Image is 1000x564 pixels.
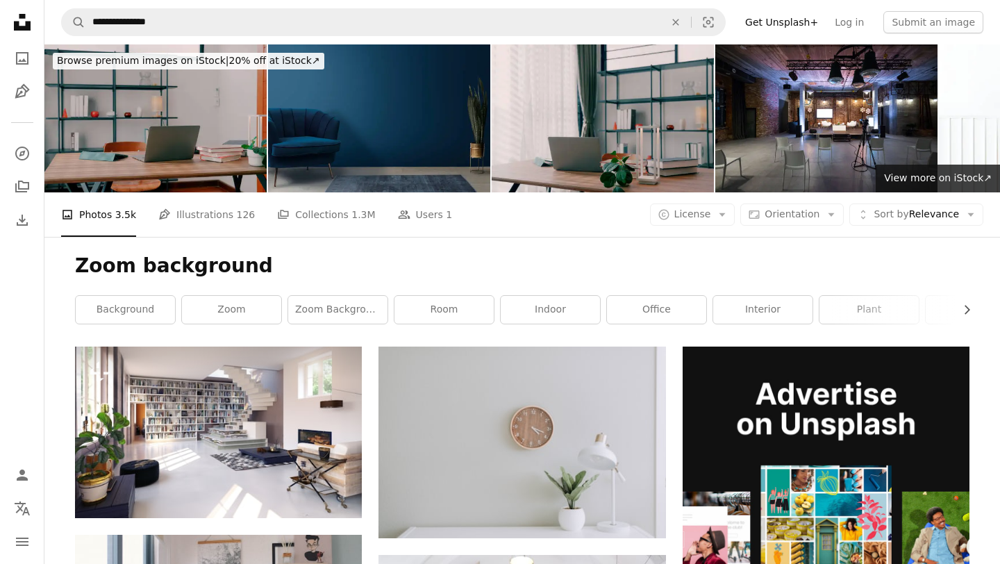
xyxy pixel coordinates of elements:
[351,207,375,222] span: 1.3M
[62,9,85,35] button: Search Unsplash
[394,296,494,324] a: room
[713,296,812,324] a: interior
[446,207,452,222] span: 1
[378,347,665,538] img: white desk lamp beside green plant
[61,8,726,36] form: Find visuals sitewide
[182,296,281,324] a: zoom
[8,206,36,234] a: Download History
[737,11,826,33] a: Get Unsplash+
[692,9,725,35] button: Visual search
[57,55,228,66] span: Browse premium images on iStock |
[8,528,36,556] button: Menu
[650,204,735,226] button: License
[874,208,959,222] span: Relevance
[75,254,969,279] h1: Zoom background
[874,208,908,219] span: Sort by
[765,208,819,219] span: Orientation
[954,296,969,324] button: scroll list to the right
[75,426,362,438] a: modern living interior. 3d rendering concept design
[876,165,1000,192] a: View more on iStock↗
[8,140,36,167] a: Explore
[8,461,36,489] a: Log in / Sign up
[501,296,600,324] a: indoor
[607,296,706,324] a: office
[158,192,255,237] a: Illustrations 126
[8,495,36,522] button: Language
[849,204,983,226] button: Sort byRelevance
[268,44,490,192] img: Retro living room interior design
[884,172,992,183] span: View more on iStock ↗
[492,44,714,192] img: Table with Laptop and Studying Supplies, Ready for Upcoming Online Class.
[57,55,320,66] span: 20% off at iStock ↗
[44,44,333,78] a: Browse premium images on iStock|20% off at iStock↗
[674,208,711,219] span: License
[75,347,362,517] img: modern living interior. 3d rendering concept design
[398,192,453,237] a: Users 1
[277,192,375,237] a: Collections 1.3M
[826,11,872,33] a: Log in
[8,173,36,201] a: Collections
[715,44,937,192] img: Modern seminar space in convention center
[660,9,691,35] button: Clear
[237,207,256,222] span: 126
[288,296,387,324] a: zoom background office
[44,44,267,192] img: Table with Laptop and Studying Supplies, Ready for Upcoming Online Class.
[819,296,919,324] a: plant
[378,436,665,449] a: white desk lamp beside green plant
[8,44,36,72] a: Photos
[740,204,844,226] button: Orientation
[883,11,983,33] button: Submit an image
[8,78,36,106] a: Illustrations
[76,296,175,324] a: background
